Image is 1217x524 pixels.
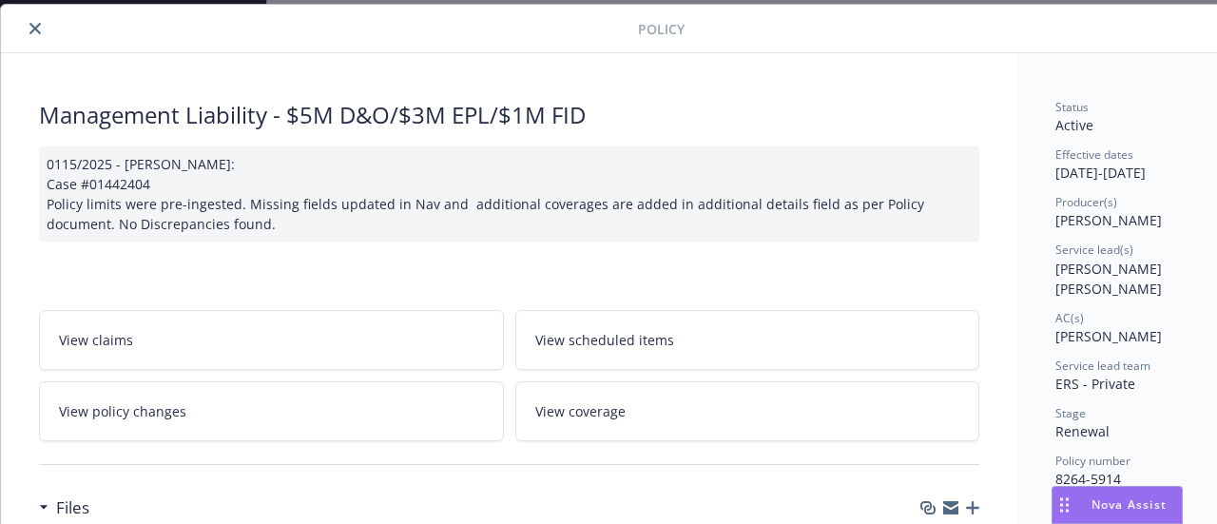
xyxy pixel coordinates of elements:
span: Policy number [1055,453,1130,469]
span: Effective dates [1055,146,1133,163]
span: Stage [1055,405,1086,421]
a: View scheduled items [515,310,980,370]
span: Policy [638,19,685,39]
span: ERS - Private [1055,375,1135,393]
div: Files [39,495,89,520]
span: View scheduled items [535,330,674,350]
div: Drag to move [1053,487,1076,523]
span: 8264-5914 [1055,470,1121,488]
span: View policy changes [59,401,186,421]
span: [PERSON_NAME] [1055,327,1162,345]
span: [PERSON_NAME] [PERSON_NAME] [1055,260,1166,298]
span: Service lead(s) [1055,242,1133,258]
h3: Files [56,495,89,520]
span: Nova Assist [1091,496,1167,513]
span: View claims [59,330,133,350]
a: View claims [39,310,504,370]
span: Producer(s) [1055,194,1117,210]
div: 0115/2025 - [PERSON_NAME]: Case #01442404 Policy limits were pre-ingested. Missing fields updated... [39,146,979,242]
span: Active [1055,116,1093,134]
div: Management Liability - $5M D&O/$3M EPL/$1M FID [39,99,979,131]
button: close [24,17,47,40]
span: View coverage [535,401,626,421]
span: Status [1055,99,1089,115]
span: AC(s) [1055,310,1084,326]
span: Service lead team [1055,358,1150,374]
a: View policy changes [39,381,504,441]
a: View coverage [515,381,980,441]
span: [PERSON_NAME] [1055,211,1162,229]
button: Nova Assist [1052,486,1183,524]
span: Renewal [1055,422,1110,440]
